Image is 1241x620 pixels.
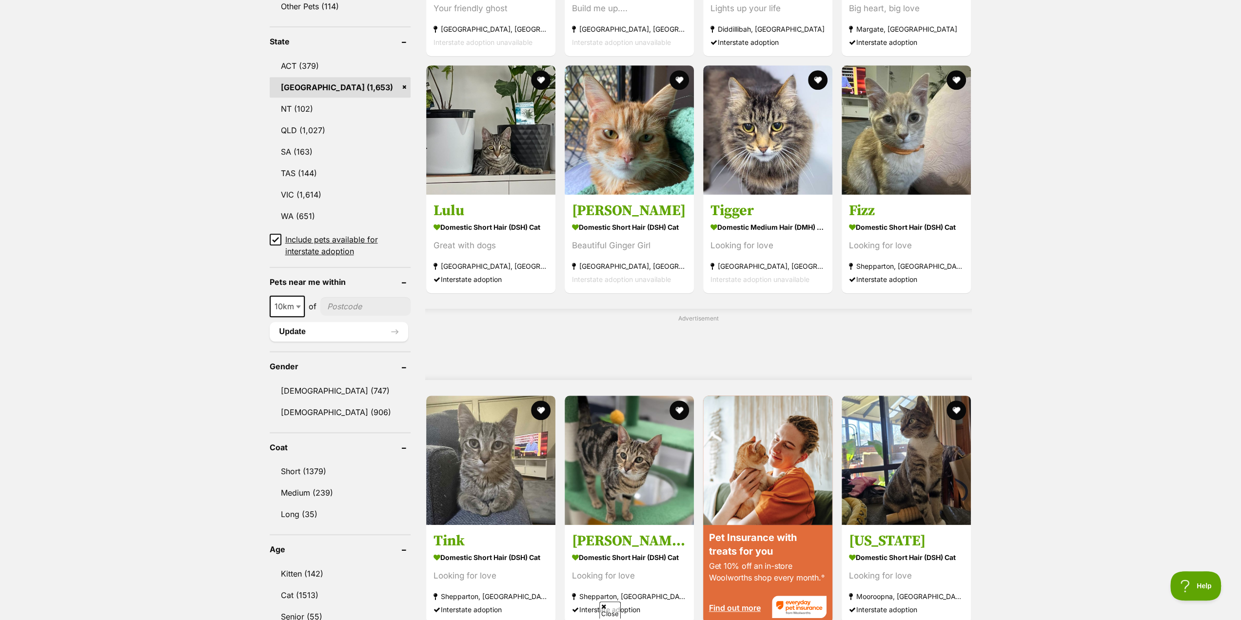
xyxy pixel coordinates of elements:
[572,2,687,15] div: Build me up....
[710,220,825,234] strong: Domestic Medium Hair (DMH) Cat
[1170,571,1221,600] iframe: Help Scout Beacon - Open
[849,201,964,220] h3: Fizz
[433,38,532,46] span: Interstate adoption unavailable
[270,402,411,422] a: [DEMOGRAPHIC_DATA] (906)
[433,551,548,565] strong: Domestic Short Hair (DSH) Cat
[270,99,411,119] a: NT (102)
[433,201,548,220] h3: Lulu
[433,603,548,617] div: Interstate adoption
[842,65,971,195] img: Fizz - Domestic Short Hair (DSH) Cat
[572,603,687,617] div: Interstate adoption
[670,400,689,420] button: favourite
[710,260,825,273] strong: [GEOGRAPHIC_DATA], [GEOGRAPHIC_DATA]
[270,362,411,371] header: Gender
[849,22,964,36] strong: Margate, [GEOGRAPHIC_DATA]
[849,2,964,15] div: Big heart, big love
[808,70,827,90] button: favourite
[433,590,548,603] strong: Shepparton, [GEOGRAPHIC_DATA]
[849,273,964,286] div: Interstate adoption
[270,206,411,226] a: WA (651)
[270,461,411,481] a: Short (1379)
[572,22,687,36] strong: [GEOGRAPHIC_DATA], [GEOGRAPHIC_DATA]
[270,504,411,524] a: Long (35)
[572,532,687,551] h3: [PERSON_NAME] Sparkles
[572,201,687,220] h3: [PERSON_NAME]
[849,239,964,252] div: Looking for love
[270,585,411,605] a: Cat (1513)
[842,396,971,525] img: Georgia - Domestic Short Hair (DSH) Cat
[572,260,687,273] strong: [GEOGRAPHIC_DATA], [GEOGRAPHIC_DATA]
[710,36,825,49] div: Interstate adoption
[270,482,411,503] a: Medium (239)
[710,201,825,220] h3: Tigger
[433,260,548,273] strong: [GEOGRAPHIC_DATA], [GEOGRAPHIC_DATA]
[270,296,305,317] span: 10km
[433,2,548,15] div: Your friendly ghost
[946,400,966,420] button: favourite
[270,163,411,183] a: TAS (144)
[572,38,671,46] span: Interstate adoption unavailable
[703,65,832,195] img: Tigger - Domestic Medium Hair (DMH) Cat
[270,322,408,341] button: Update
[285,234,411,257] span: Include pets available for interstate adoption
[572,570,687,583] div: Looking for love
[270,563,411,584] a: Kitten (142)
[433,532,548,551] h3: Tink
[426,194,555,293] a: Lulu Domestic Short Hair (DSH) Cat Great with dogs [GEOGRAPHIC_DATA], [GEOGRAPHIC_DATA] Interstat...
[426,396,555,525] img: Tink - Domestic Short Hair (DSH) Cat
[270,278,411,286] header: Pets near me within
[433,273,548,286] div: Interstate adoption
[849,220,964,234] strong: Domestic Short Hair (DSH) Cat
[270,380,411,401] a: [DEMOGRAPHIC_DATA] (747)
[270,141,411,162] a: SA (163)
[849,551,964,565] strong: Domestic Short Hair (DSH) Cat
[433,220,548,234] strong: Domestic Short Hair (DSH) Cat
[270,37,411,46] header: State
[565,396,694,525] img: Glinda Sparkles - Domestic Short Hair (DSH) Cat
[270,443,411,452] header: Coat
[565,194,694,293] a: [PERSON_NAME] Domestic Short Hair (DSH) Cat Beautiful Ginger Girl [GEOGRAPHIC_DATA], [GEOGRAPHIC_...
[849,36,964,49] div: Interstate adoption
[572,220,687,234] strong: Domestic Short Hair (DSH) Cat
[849,532,964,551] h3: [US_STATE]
[270,545,411,554] header: Age
[433,22,548,36] strong: [GEOGRAPHIC_DATA], [GEOGRAPHIC_DATA]
[849,260,964,273] strong: Shepparton, [GEOGRAPHIC_DATA]
[270,234,411,257] a: Include pets available for interstate adoption
[710,2,825,15] div: Lights up your life
[710,239,825,252] div: Looking for love
[599,601,621,619] span: Close
[849,590,964,603] strong: Mooroopna, [GEOGRAPHIC_DATA]
[710,275,809,283] span: Interstate adoption unavailable
[572,275,671,283] span: Interstate adoption unavailable
[842,194,971,293] a: Fizz Domestic Short Hair (DSH) Cat Looking for love Shepparton, [GEOGRAPHIC_DATA] Interstate adop...
[572,551,687,565] strong: Domestic Short Hair (DSH) Cat
[710,22,825,36] strong: Diddillibah, [GEOGRAPHIC_DATA]
[531,70,551,90] button: favourite
[270,56,411,76] a: ACT (379)
[320,297,411,316] input: postcode
[849,570,964,583] div: Looking for love
[849,603,964,617] div: Interstate adoption
[433,239,548,252] div: Great with dogs
[270,77,411,98] a: [GEOGRAPHIC_DATA] (1,653)
[572,239,687,252] div: Beautiful Ginger Girl
[270,184,411,205] a: VIC (1,614)
[565,65,694,195] img: Alex - Domestic Short Hair (DSH) Cat
[271,300,304,313] span: 10km
[270,120,411,140] a: QLD (1,027)
[425,309,972,380] div: Advertisement
[572,590,687,603] strong: Shepparton, [GEOGRAPHIC_DATA]
[426,65,555,195] img: Lulu - Domestic Short Hair (DSH) Cat
[309,300,316,312] span: of
[433,570,548,583] div: Looking for love
[531,400,551,420] button: favourite
[946,70,966,90] button: favourite
[670,70,689,90] button: favourite
[703,194,832,293] a: Tigger Domestic Medium Hair (DMH) Cat Looking for love [GEOGRAPHIC_DATA], [GEOGRAPHIC_DATA] Inter...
